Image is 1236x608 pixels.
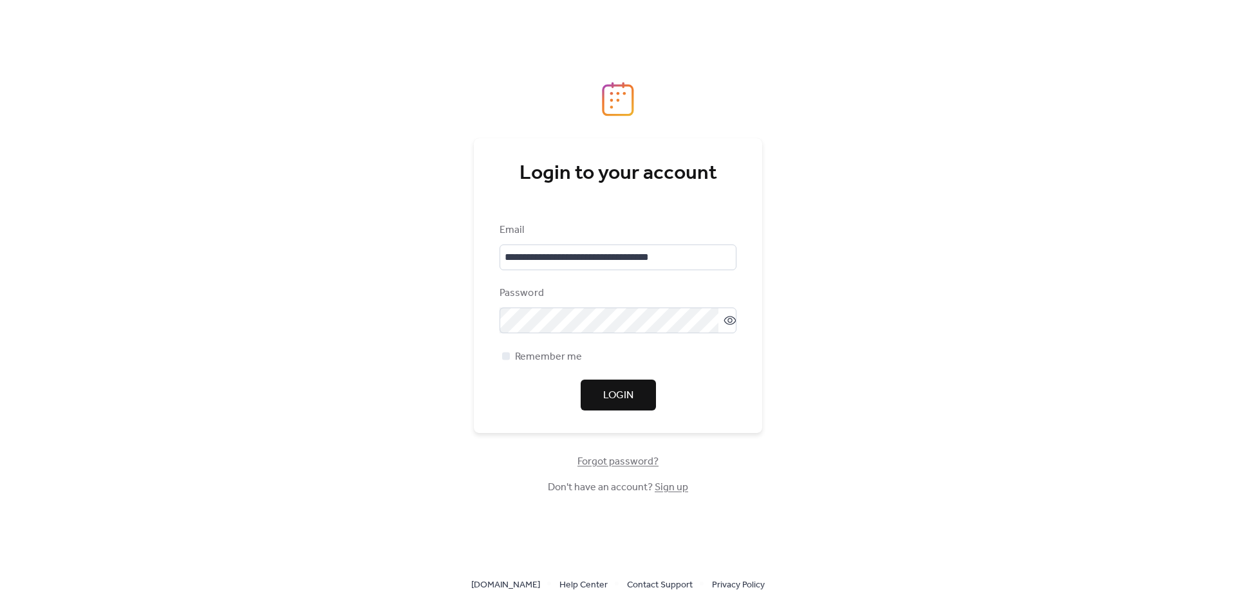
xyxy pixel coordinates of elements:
[712,578,765,593] span: Privacy Policy
[712,576,765,593] a: Privacy Policy
[515,349,582,365] span: Remember me
[602,82,634,116] img: logo
[655,477,688,497] a: Sign up
[548,480,688,495] span: Don't have an account?
[500,223,734,238] div: Email
[500,161,736,187] div: Login to your account
[577,454,659,470] span: Forgot password?
[627,576,693,593] a: Contact Support
[500,286,734,301] div: Password
[559,578,608,593] span: Help Center
[471,578,540,593] span: [DOMAIN_NAME]
[627,578,693,593] span: Contact Support
[577,458,659,465] a: Forgot password?
[559,576,608,593] a: Help Center
[471,576,540,593] a: [DOMAIN_NAME]
[581,380,656,410] button: Login
[603,388,633,403] span: Login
